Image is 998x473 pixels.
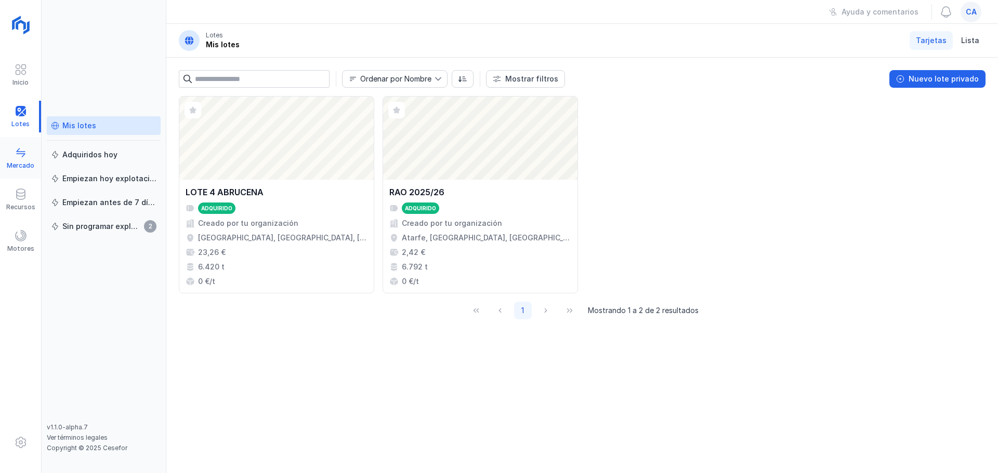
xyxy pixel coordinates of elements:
[383,96,578,293] a: RAO 2025/26AdquiridoCreado por tu organizaciónAtarfe, [GEOGRAPHIC_DATA], [GEOGRAPHIC_DATA], [GEOG...
[514,302,532,319] button: Page 1
[6,203,35,211] div: Recursos
[62,120,96,131] div: Mis lotes
[588,305,699,316] span: Mostrando 1 a 2 de 2 resultados
[47,145,161,164] a: Adquiridos hoy
[505,74,558,84] div: Mostrar filtros
[486,70,565,88] button: Mostrar filtros
[47,116,161,135] a: Mis lotes
[198,276,215,287] div: 0 €/t
[955,31,986,50] a: Lista
[402,247,425,258] div: 2,42 €
[201,205,232,212] div: Adquirido
[198,218,298,228] div: Creado por tu organización
[405,205,436,212] div: Adquirido
[402,233,571,243] div: Atarfe, [GEOGRAPHIC_DATA], [GEOGRAPHIC_DATA], [GEOGRAPHIC_DATA]
[343,71,435,87] span: Nombre
[360,75,431,83] div: Ordenar por Nombre
[186,186,264,198] div: LOTE 4 ABRUCENA
[62,197,156,208] div: Empiezan antes de 7 días
[842,7,918,17] div: Ayuda y comentarios
[198,262,225,272] div: 6.420 t
[47,434,108,441] a: Ver términos legales
[909,74,979,84] div: Nuevo lote privado
[402,218,502,228] div: Creado por tu organización
[47,423,161,431] div: v1.1.0-alpha.7
[62,173,156,184] div: Empiezan hoy explotación
[916,35,947,46] span: Tarjetas
[7,245,34,253] div: Motores
[389,186,444,198] div: RAO 2025/26
[198,233,367,243] div: [GEOGRAPHIC_DATA], [GEOGRAPHIC_DATA], [GEOGRAPHIC_DATA], [GEOGRAPHIC_DATA]
[62,150,117,160] div: Adquiridos hoy
[966,7,977,17] span: ca
[910,31,953,50] a: Tarjetas
[206,31,223,39] div: Lotes
[889,70,986,88] button: Nuevo lote privado
[47,444,161,452] div: Copyright © 2025 Cesefor
[198,247,226,258] div: 23,26 €
[402,262,428,272] div: 6.792 t
[144,220,156,233] span: 2
[822,3,925,21] button: Ayuda y comentarios
[47,169,161,188] a: Empiezan hoy explotación
[402,276,419,287] div: 0 €/t
[7,161,34,170] div: Mercado
[47,193,161,212] a: Empiezan antes de 7 días
[12,78,29,87] div: Inicio
[206,39,240,50] div: Mis lotes
[961,35,979,46] span: Lista
[47,217,161,236] a: Sin programar explotación2
[8,12,34,38] img: logoRight.svg
[179,96,374,293] a: LOTE 4 ABRUCENAAdquiridoCreado por tu organización[GEOGRAPHIC_DATA], [GEOGRAPHIC_DATA], [GEOGRAPH...
[62,221,141,232] div: Sin programar explotación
